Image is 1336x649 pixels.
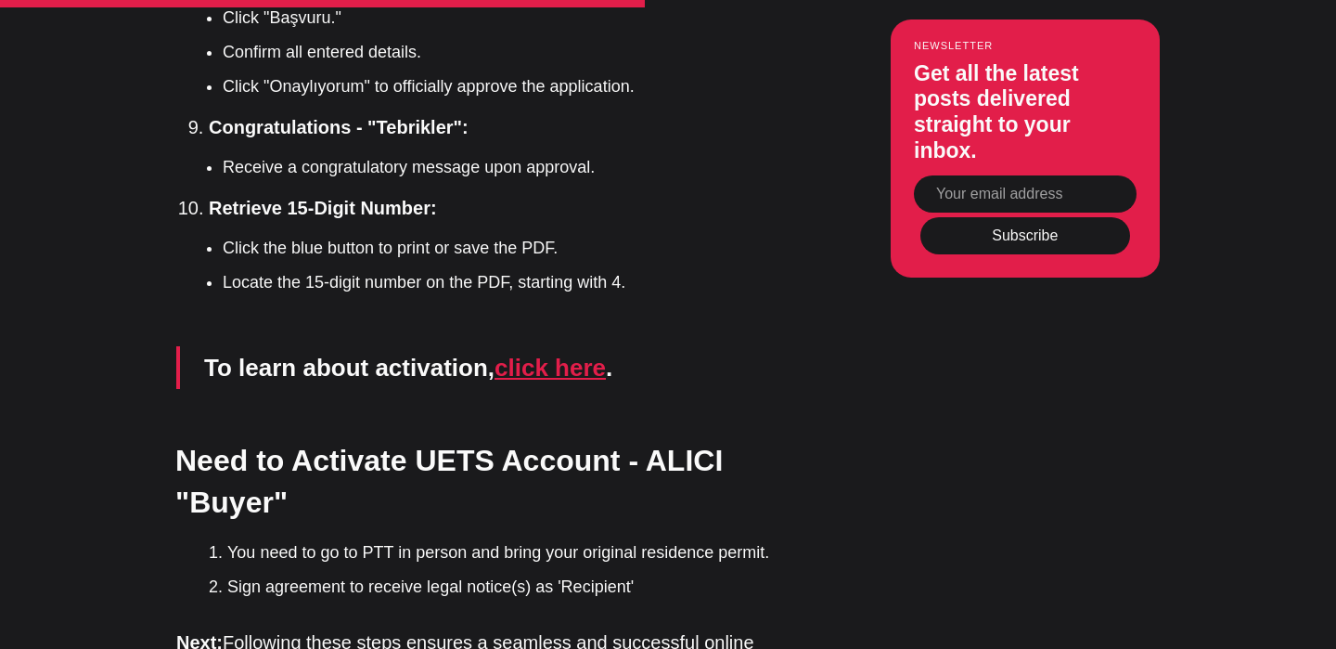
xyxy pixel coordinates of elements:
li: Receive a congratulatory message upon approval. [223,155,798,180]
li: Click "Onaylıyorum" to officially approve the application. [223,74,798,99]
blockquote: To learn about activation, . [176,346,798,389]
input: Your email address [914,175,1137,213]
li: Click "Başvuru." [223,6,798,31]
strong: Retrieve 15-Digit Number: [209,198,437,218]
small: Newsletter [914,40,1137,51]
li: You need to go to PTT in person and bring your original residence permit. [227,540,798,565]
strong: Need to Activate UETS Account - ALICI "Buyer" [175,444,723,519]
li: Locate the 15-digit number on the PDF, starting with 4. [223,270,798,295]
a: click here [495,354,606,382]
li: Sign agreement to receive legal notice(s) as 'Recipient' [227,575,798,600]
h3: Get all the latest posts delivered straight to your inbox. [914,61,1137,163]
button: Subscribe [920,218,1130,255]
li: Confirm all entered details. [223,40,798,65]
strong: Congratulations - "Tebrikler": [209,117,469,137]
li: Click the blue button to print or save the PDF. [223,236,798,261]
